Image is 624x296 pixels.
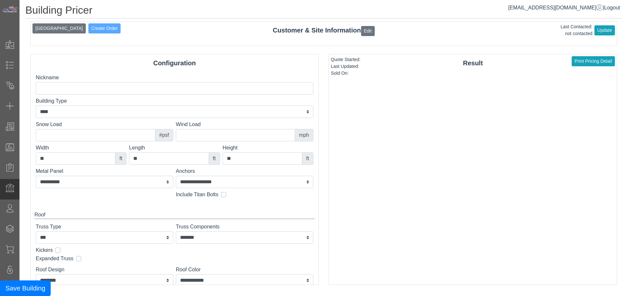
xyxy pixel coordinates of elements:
button: Update [594,25,615,35]
label: Snow Load [36,121,173,128]
div: Quote Started: [331,56,360,63]
div: Sold On: [331,70,360,77]
div: | [508,4,620,12]
div: ft [209,152,220,165]
label: Roof Design [36,266,173,274]
div: Roof [34,211,315,219]
img: Metals Direct Inc Logo [2,6,18,13]
div: #psf [155,129,173,141]
label: Roof Color [176,266,313,274]
a: [EMAIL_ADDRESS][DOMAIN_NAME] [508,5,603,10]
label: Nickname [36,74,313,82]
label: Truss Type [36,223,173,231]
label: Metal Panel [36,167,173,175]
div: ft [302,152,313,165]
button: [GEOGRAPHIC_DATA] [32,23,86,33]
span: Logout [604,5,620,10]
label: Height [223,144,313,152]
div: Last Contacted: not contacted [561,23,592,37]
button: Print Pricing Detail [572,56,615,66]
button: Edit [361,26,375,36]
div: Last Updated: [331,63,360,70]
div: Configuration [31,58,318,68]
label: Include Titan Bolts [176,191,218,199]
div: mph [295,129,313,141]
label: Expanded Truss [36,255,73,263]
label: Length [129,144,220,152]
div: Result [329,58,617,68]
div: Customer & Site Information [31,25,617,36]
label: Truss Components [176,223,313,231]
label: Kickers [36,246,53,254]
label: Width [36,144,126,152]
div: ft [115,152,126,165]
button: Create Order [88,23,121,33]
label: Wind Load [176,121,313,128]
h1: Building Pricer [25,4,622,19]
label: Building Type [36,97,313,105]
label: Anchors [176,167,313,175]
